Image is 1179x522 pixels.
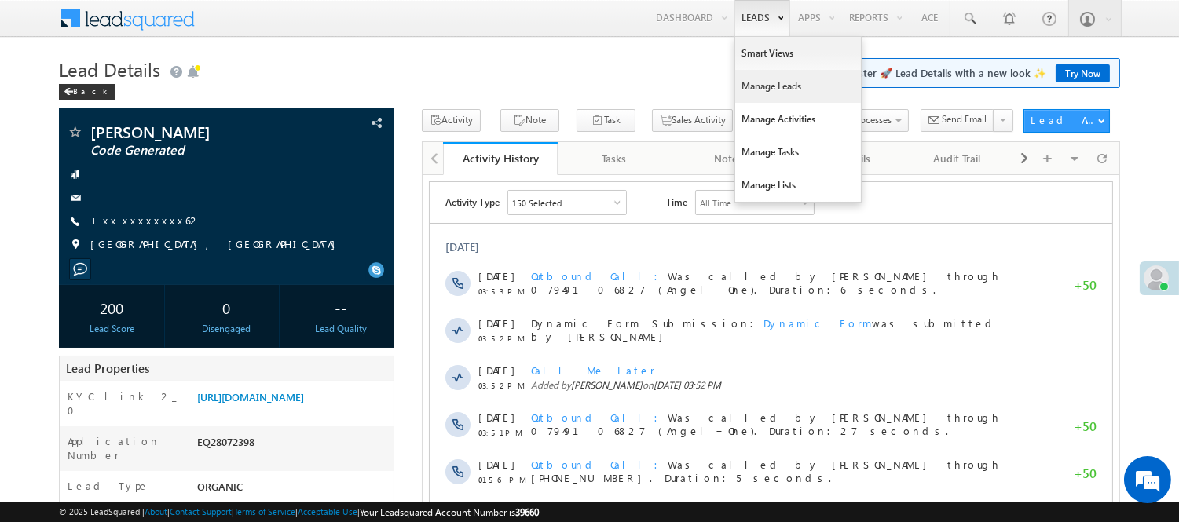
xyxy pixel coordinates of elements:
[108,235,245,249] span: Outbound Call
[558,142,672,175] a: Tasks
[108,392,609,404] span: Added by on
[1056,64,1110,82] a: Try Now
[270,437,347,451] span: Automation
[56,111,103,121] span: 03:53 PM
[108,330,487,343] span: Lead Source changed from to by .
[56,424,91,437] span: [DATE]
[500,109,559,132] button: Note
[231,204,298,216] span: [DATE] 03:52 PM
[108,94,578,121] span: Was called by [PERSON_NAME] through 07949106827 (Angel+One). Duration:6 seconds.
[651,101,674,120] span: +50
[921,109,994,132] button: Send Email
[56,347,103,356] span: 11:43 AM
[848,65,1110,81] span: Faster 🚀 Lead Details with a new look ✨
[90,237,343,253] span: [GEOGRAPHIC_DATA], [GEOGRAPHIC_DATA]
[178,293,275,322] div: 0
[56,159,103,168] span: 03:52 PM
[68,434,181,462] label: Application Number
[63,293,160,322] div: 200
[672,142,785,175] a: Notes
[182,437,217,451] span: System
[108,283,245,296] span: Outbound Call
[59,505,539,520] span: © 2025 LeadSquared | | | | |
[515,506,539,518] span: 39660
[832,109,909,132] button: Processes
[108,141,609,168] span: Dynamic Form Submission: was submitted by [PERSON_NAME]
[90,214,201,227] a: +xx-xxxxxxxx62
[292,322,390,336] div: Lead Quality
[23,15,77,38] span: Activity Type
[570,149,657,168] div: Tasks
[735,136,861,169] a: Manage Tasks
[652,109,733,132] button: Sales Activity
[56,235,91,249] span: [DATE]
[651,243,674,261] span: +50
[90,143,298,159] span: Code Generated
[108,377,181,390] span: Success
[56,471,91,484] span: [DATE]
[450,330,485,343] span: System
[193,434,394,456] div: EQ28072398
[735,169,861,202] a: Manage Lists
[148,392,178,404] span: System
[337,424,391,437] span: Lead Talked
[59,84,115,100] div: Back
[59,57,160,82] span: Lead Details
[145,506,167,517] a: About
[56,441,103,451] span: 11:29 AM
[56,283,91,296] span: [DATE]
[170,506,232,517] a: Contact Support
[277,23,309,33] div: All Time
[851,114,892,126] span: Processes
[68,389,181,418] label: KYC link 2_0
[735,70,861,103] a: Manage Leads
[66,360,149,376] span: Lead Properties
[178,322,275,336] div: Disengaged
[90,124,298,140] span: [PERSON_NAME]
[108,424,432,451] span: Code Generated
[108,471,609,484] div: .
[193,479,394,501] div: ORGANIC
[735,37,861,70] a: Smart Views
[197,390,304,403] a: [URL][DOMAIN_NAME]
[68,479,149,493] label: Lead Type
[56,300,103,309] span: 01:56 PM
[1031,113,1097,127] div: Lead Actions
[651,290,674,308] span: +50
[455,151,545,166] div: Activity History
[108,471,215,484] span: Lead Capture:
[390,330,426,343] span: organic
[56,94,91,108] span: [DATE]
[56,377,91,390] span: [DATE]
[108,283,578,309] span: Was called by [PERSON_NAME] through [PHONE_NUMBER]. Duration:5 seconds.
[341,141,449,155] span: Dynamic Form
[108,188,233,202] span: Call Me Later
[108,204,609,216] span: Added by on
[56,141,91,155] span: [DATE]
[735,103,861,136] a: Manage Activities
[23,64,74,79] div: [DATE]
[422,109,481,132] button: Activity
[1023,109,1110,133] button: Lead Actions
[63,322,160,336] div: Lead Score
[56,488,103,498] span: 11:27 AM
[148,204,220,216] span: [PERSON_NAME]
[56,188,91,202] span: [DATE]
[56,206,103,215] span: 03:52 PM
[913,149,1000,168] div: Audit Trail
[298,506,357,517] a: Acceptable Use
[90,23,139,33] div: 150 Selected
[56,253,103,262] span: 03:51 PM
[292,293,390,322] div: --
[943,112,987,126] span: Send Email
[900,142,1014,175] a: Audit Trail
[108,94,245,108] span: Outbound Call
[360,506,539,518] span: Your Leadsquared Account Number is
[189,392,257,404] span: [DATE] 11:30 AM
[243,15,265,38] span: Time
[56,394,103,403] span: 11:30 AM
[343,330,374,343] span: Empty
[234,506,295,517] a: Terms of Service
[443,142,557,175] a: Activity History
[59,83,123,97] a: Back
